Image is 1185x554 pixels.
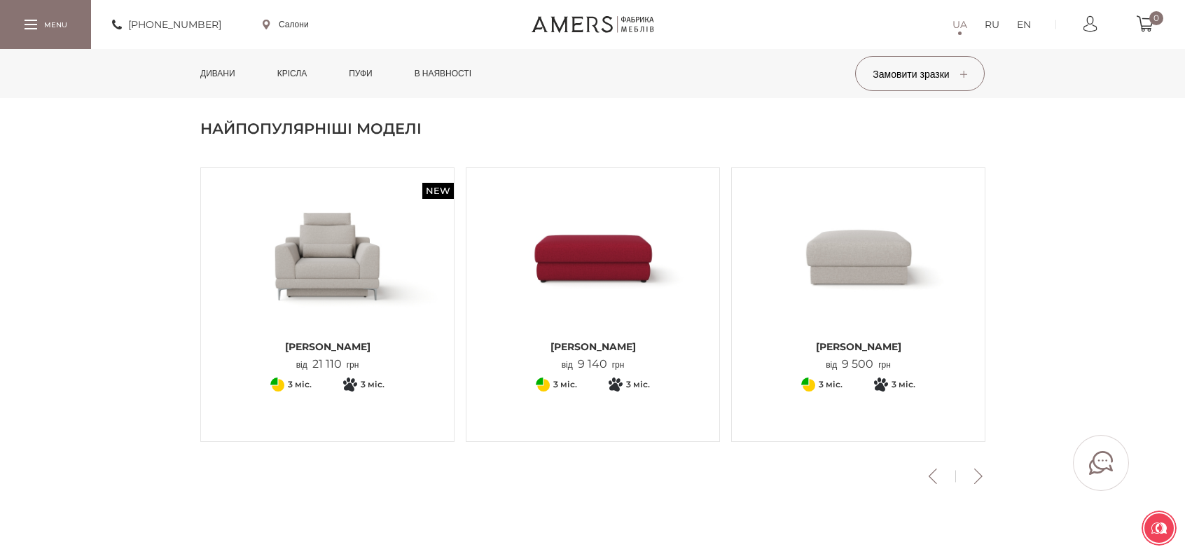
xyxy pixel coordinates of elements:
[837,357,878,371] span: 9 500
[952,16,967,33] a: UA
[112,16,221,33] a: [PHONE_NUMBER]
[562,358,625,371] p: від грн
[212,179,443,371] a: New Крісло ОСТІН [PERSON_NAME] від21 110грн
[1017,16,1031,33] a: EN
[267,49,317,98] a: Крісла
[212,179,443,333] img: Крісло ОСТІН
[296,358,359,371] p: від грн
[966,469,990,484] button: Next
[338,49,383,98] a: Пуфи
[477,179,709,371] a: Пуф ДЖЕММА [PERSON_NAME] від9 140грн
[742,179,974,371] a: Пуф БРУНО [PERSON_NAME] від9 500грн
[826,358,891,371] p: від грн
[477,179,709,333] img: Пуф ДЖЕММА
[212,340,443,354] span: [PERSON_NAME]
[1149,11,1163,25] span: 0
[985,16,999,33] a: RU
[404,49,482,98] a: в наявності
[307,357,347,371] span: 21 110
[742,340,974,354] span: [PERSON_NAME]
[855,56,985,91] button: Замовити зразки
[873,68,966,81] span: Замовити зразки
[190,49,246,98] a: Дивани
[200,118,985,139] h2: Найпопулярніші моделі
[742,179,974,333] img: Пуф БРУНО
[263,18,309,31] a: Салони
[422,183,454,199] span: New
[477,340,709,354] span: [PERSON_NAME]
[920,469,945,484] button: Previous
[573,357,612,371] span: 9 140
